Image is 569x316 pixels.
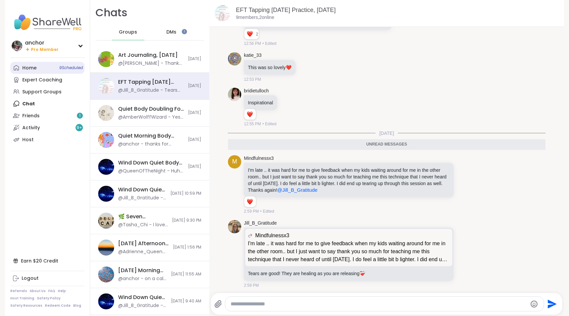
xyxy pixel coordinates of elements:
[22,125,40,131] div: Activity
[31,47,59,53] span: Pro Member
[244,196,256,207] div: Reaction list
[98,105,114,121] img: Quiet Body Doubling For Productivity - Thursday, Oct 09
[228,88,241,101] img: https://sharewell-space-live.sfo3.digitaloceanspaces.com/user-generated/f4be022b-9d23-4718-9520-a...
[22,65,37,71] div: Home
[260,208,262,214] span: •
[10,255,85,267] div: Earn $20 Credit
[171,298,201,304] span: [DATE] 9:40 AM
[118,132,184,140] div: Quiet Morning Body Doubling For Productivity, [DATE]
[172,218,201,223] span: [DATE] 9:30 PM
[244,29,256,40] div: Reaction list
[248,99,273,106] p: Inspirational
[255,232,289,240] span: Mindfulnessx3
[98,293,114,309] img: Wind Down Quiet Body Doubling - Wednesday, Oct 08
[118,222,168,228] div: @Tasha_Chi - I love this and how it gives an actual description for the levels. Thanks for sharin...
[171,271,201,277] span: [DATE] 11:55 AM
[22,89,62,95] div: Support Groups
[10,86,85,98] a: Support Groups
[530,300,538,308] button: Emoji picker
[246,112,253,117] button: Reactions: love
[118,87,184,94] div: @Jill_B_Gratitude - Tears are good! They are healing as you are releasing ❤️‍🩹
[118,302,167,309] div: @Jill_B_Gratitude - I always fall asleep during these. Thank you [PERSON_NAME] and all the wind d...
[22,113,40,119] div: Friends
[118,267,167,274] div: [DATE] Morning Body Double Buddies, [DATE]
[244,282,259,288] span: 2:59 PM
[12,41,22,51] img: anchor
[98,266,114,282] img: Thursday Morning Body Double Buddies, Oct 09
[10,74,85,86] a: Expert Coaching
[170,191,201,196] span: [DATE] 10:59 PM
[118,213,168,220] div: 🌿 Seven Dimensions of Self-Care: 💬Social, [DATE]
[244,88,269,94] a: bridietulloch
[98,159,114,175] img: Wind Down Quiet Body Doubling - Thursday, Oct 09
[118,52,178,59] div: Art Journaling, [DATE]
[25,39,59,47] div: anchor
[22,275,39,282] div: Logout
[244,155,274,162] a: Mindfulnessx3
[118,78,184,86] div: EFT Tapping [DATE] Practice, [DATE]
[118,114,184,121] div: @AmberWolffWizard - Yes i mean ambee
[244,41,261,47] span: 12:56 PM
[265,121,277,127] span: Edited
[58,289,66,293] a: Help
[10,11,85,34] img: ShareWell Nav Logo
[166,29,176,36] span: DMs
[188,83,201,89] span: [DATE]
[359,271,365,276] span: ❤️‍🩹
[118,240,169,247] div: [DATE] Afternoon Body Double Buddies, [DATE]
[118,141,184,148] div: @anchor - thanks for hosting [PERSON_NAME]
[188,56,201,62] span: [DATE]
[244,76,261,82] span: 12:53 PM
[98,132,114,148] img: Quiet Morning Body Doubling For Productivity, Oct 10
[173,245,201,250] span: [DATE] 1:56 PM
[248,240,450,263] p: I'm late .. it was hard for me to give feedback when my kids waiting around for me in the other r...
[118,275,167,282] div: @anchor - on a call. thanks for hosting @AmberWolffWizard
[98,213,114,229] img: 🌿 Seven Dimensions of Self-Care: 💬Social, Oct 09
[10,62,85,74] a: Home9Scheduled
[22,77,62,83] div: Expert Coaching
[79,113,81,119] span: 1
[182,29,187,34] iframe: Spotlight
[236,7,336,13] a: EFT Tapping [DATE] Practice, [DATE]
[228,52,241,65] img: https://sharewell-space-live.sfo3.digitaloceanspaces.com/user-generated/1b2a3ec5-b242-4587-99e8-c...
[248,167,450,193] p: I'm late .. it was hard for me to give feedback when my kids waiting around for me in the other r...
[10,272,85,284] a: Logout
[262,121,264,127] span: •
[231,301,527,307] textarea: Type your message
[244,109,256,120] div: Reaction list
[286,65,291,70] span: ❤️
[246,199,253,204] button: Reactions: love
[215,5,231,21] img: EFT Tapping Friday Practice, Oct 10
[262,41,264,47] span: •
[10,110,85,122] a: Friends1
[232,157,237,166] span: M
[265,41,277,47] span: Edited
[244,52,262,59] a: katie_33
[118,105,184,113] div: Quiet Body Doubling For Productivity - [DATE]
[73,303,81,308] a: Blog
[37,296,61,301] a: Safety Policy
[228,220,241,233] img: https://sharewell-space-live.sfo3.digitaloceanspaces.com/user-generated/2564abe4-c444-4046-864b-7...
[118,186,166,193] div: Wind Down Quiet Body Doubling - [DATE]
[98,240,114,256] img: Thursday Afternoon Body Double Buddies, Oct 09
[118,159,184,166] div: Wind Down Quiet Body Doubling - [DATE]
[188,137,201,143] span: [DATE]
[236,14,274,21] p: 9 members, 2 online
[119,29,137,36] span: Groups
[228,139,545,150] div: Unread messages
[59,65,83,70] span: 9 Scheduled
[544,296,559,311] button: Send
[118,60,184,67] div: @[PERSON_NAME] - Thanks [PERSON_NAME]! I don’t think I can make next week but look forward to joi...
[48,289,55,293] a: FAQ
[118,168,184,174] div: @QueenOfTheNight - Huh! That’s definitely not as mysterious
[244,121,261,127] span: 12:55 PM
[188,110,201,116] span: [DATE]
[98,51,114,67] img: Art Journaling, Oct 10
[45,303,71,308] a: Redeem Code
[95,5,127,20] h1: Chats
[244,208,259,214] span: 2:59 PM
[10,122,85,134] a: Activity9+
[98,78,114,94] img: EFT Tapping Friday Practice, Oct 10
[263,208,274,214] span: Edited
[10,303,42,308] a: Safety Resources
